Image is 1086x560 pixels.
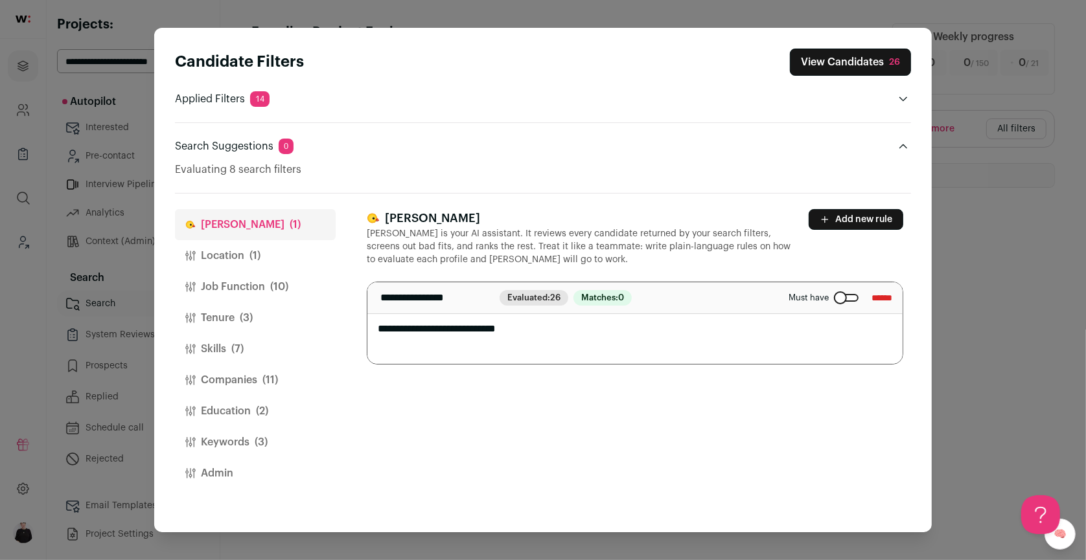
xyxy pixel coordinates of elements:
span: (1) [249,248,260,263]
div: 26 [889,56,900,69]
p: Applied Filters [175,91,270,107]
button: Companies(11) [175,364,336,396]
span: 0 [279,139,294,154]
span: (3) [240,310,253,326]
button: Add new rule [809,209,903,230]
strong: Candidate Filters [175,54,304,70]
button: Close search preferences [790,49,911,76]
span: 26 [550,293,560,302]
p: Search Suggestions [175,139,294,154]
span: Evaluated: [500,290,568,306]
button: Location(1) [175,240,336,271]
p: [PERSON_NAME] is your AI assistant. It reviews every candidate returned by your search filters, s... [367,227,793,266]
button: [PERSON_NAME](1) [175,209,336,240]
button: Tenure(3) [175,302,336,333]
h3: [PERSON_NAME] [367,209,793,227]
a: 🧠 [1045,519,1076,550]
button: Education(2) [175,396,336,427]
p: Evaluating 8 search filters [175,162,911,177]
button: Keywords(3) [175,427,336,458]
button: Admin [175,458,336,489]
span: Matches: [573,290,632,306]
span: (3) [255,434,268,450]
span: Must have [789,293,829,303]
span: (1) [290,217,301,232]
span: (11) [262,372,278,388]
span: 0 [618,293,624,302]
span: 14 [250,91,270,107]
button: Open applied filters [895,91,911,107]
span: (2) [256,403,268,419]
button: Job Function(10) [175,271,336,302]
iframe: Help Scout Beacon - Open [1021,495,1060,534]
span: (7) [231,341,244,357]
span: (10) [270,279,288,295]
button: Skills(7) [175,333,336,364]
